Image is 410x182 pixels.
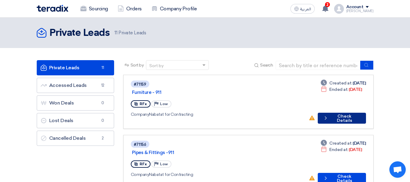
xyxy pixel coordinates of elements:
div: Nabatat for Contracting [131,111,304,118]
span: Company [131,172,149,177]
a: Won Deals0 [37,95,114,111]
span: 2 [99,135,107,141]
span: 11 [99,65,107,71]
span: Company [131,112,149,117]
span: العربية [300,7,311,11]
a: Open chat [389,161,406,178]
span: Private Leads [114,29,146,36]
h2: Private Leads [49,27,110,39]
button: Check Details [318,113,366,124]
div: [PERSON_NAME] [346,9,374,13]
img: Teradix logo [37,5,68,12]
div: Account [346,5,364,10]
div: [DATE] [321,146,362,153]
a: Company Profile [147,2,202,15]
span: 0 [99,118,107,124]
a: Private Leads11 [37,60,114,75]
div: #71159 [134,82,146,86]
span: 2 [325,2,330,7]
a: Orders [113,2,147,15]
a: Pipes & Fittings -911 [132,150,284,155]
span: Ended at [329,146,347,153]
div: Sort by [149,63,164,69]
a: Sourcing [76,2,113,15]
span: 0 [99,100,107,106]
div: [DATE] [321,86,362,93]
span: Sort by [130,62,144,68]
div: [DATE] [321,80,366,86]
span: Search [260,62,273,68]
a: Furniture - 911 [132,90,284,95]
span: Created at [329,80,351,86]
a: Cancelled Deals2 [37,131,114,146]
span: Created at [329,140,351,146]
span: 11 [114,30,117,36]
input: Search by title or reference number [276,61,361,70]
img: profile_test.png [334,4,344,14]
div: #71156 [134,143,146,146]
span: RFx [140,102,147,106]
a: Lost Deals0 [37,113,114,128]
button: العربية [290,4,315,14]
div: Nabatat for Contracting [131,171,304,178]
a: Accessed Leads12 [37,78,114,93]
span: Low [160,162,168,166]
span: RFx [140,162,147,166]
span: 12 [99,82,107,88]
div: [DATE] [321,140,366,146]
span: Low [160,102,168,106]
span: Ended at [329,86,347,93]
